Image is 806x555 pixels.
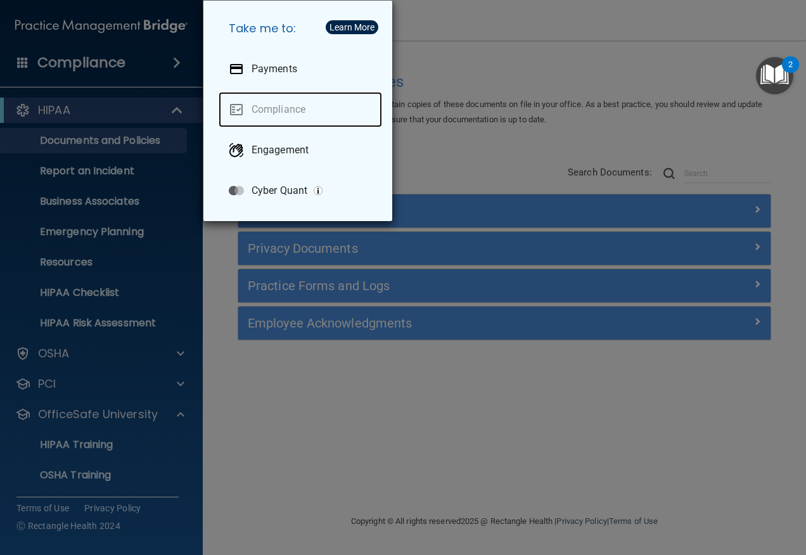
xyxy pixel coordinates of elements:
p: Engagement [252,144,309,156]
a: Compliance [219,92,382,127]
div: Learn More [329,23,374,32]
div: 2 [788,65,793,81]
p: Payments [252,63,297,75]
p: Cyber Quant [252,184,307,197]
iframe: Drift Widget Chat Controller [587,465,791,516]
a: Payments [219,51,382,87]
button: Open Resource Center, 2 new notifications [756,57,793,94]
a: Engagement [219,132,382,168]
button: Learn More [326,20,378,34]
h5: Take me to: [219,11,382,46]
a: Cyber Quant [219,173,382,208]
